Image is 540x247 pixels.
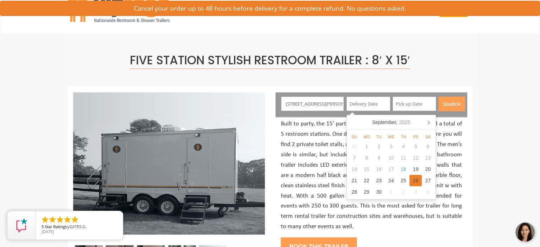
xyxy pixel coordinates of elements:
div: 13 [422,152,434,163]
div: 4 [397,141,410,152]
div: 26 [409,175,422,186]
div: 7 [348,152,361,163]
div: 4 [422,186,434,198]
div: 3 [385,141,397,152]
li:  [71,215,79,224]
div: 9 [373,152,385,163]
div: 5 [409,141,422,152]
img: Full view of five station restroom trailer with two separate doors for men and women [73,92,265,235]
div: 22 [360,175,373,186]
li:  [63,215,72,224]
div: 2 [373,141,385,152]
div: 30 [373,186,385,198]
div: 31 [348,141,361,152]
div: 10 [385,152,397,163]
div: 23 [373,175,385,186]
div: 8 [360,152,373,163]
div: 15 [360,163,373,175]
div: Tu [373,134,385,140]
li:  [56,215,64,224]
div: We [385,134,397,140]
div: 21 [348,175,361,186]
input: Enter your Address [281,97,344,111]
input: Delivery Date [347,97,390,111]
div: 6 [422,141,434,152]
div: 3 [409,186,422,198]
div: Su [348,134,361,140]
div: 27 [422,175,434,186]
li:  [48,215,57,224]
iframe: Live Chat Button [433,217,540,247]
li:  [41,215,49,224]
div: 17 [385,163,397,175]
span: [DATE] [42,229,54,234]
div: 20 [422,163,434,175]
span: 5 [42,224,44,229]
div: Fr [410,134,422,140]
input: Pick up Date [393,97,436,111]
div: Sa [422,134,434,140]
div: 19 [409,163,422,175]
span: GATES O. [70,224,87,229]
div: 24 [385,175,397,186]
div: 28 [348,186,361,198]
span: Star Rating [45,224,65,229]
div: 12 [409,152,422,163]
img: Review Rating [15,218,29,232]
div: 25 [397,175,410,186]
p: Built to party, the 15’ party offers 2 rooms and a total of 5 restroom stations. One door leads t... [281,119,462,232]
div: 1 [360,141,373,152]
i: 2025 [399,119,410,126]
div: Th [397,134,410,140]
div: 18 [397,163,410,175]
span: Five Station Stylish Restroom Trailer : 8′ x 15′ [130,52,410,69]
div: 29 [360,186,373,198]
div: 1 [385,186,397,198]
button: Search [438,97,465,111]
div: 11 [397,152,410,163]
div: 16 [373,163,385,175]
span: by [42,225,117,230]
div: 14 [348,163,361,175]
div: 2 [397,186,410,198]
div: Mo [360,134,373,140]
div: September, [369,117,413,128]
